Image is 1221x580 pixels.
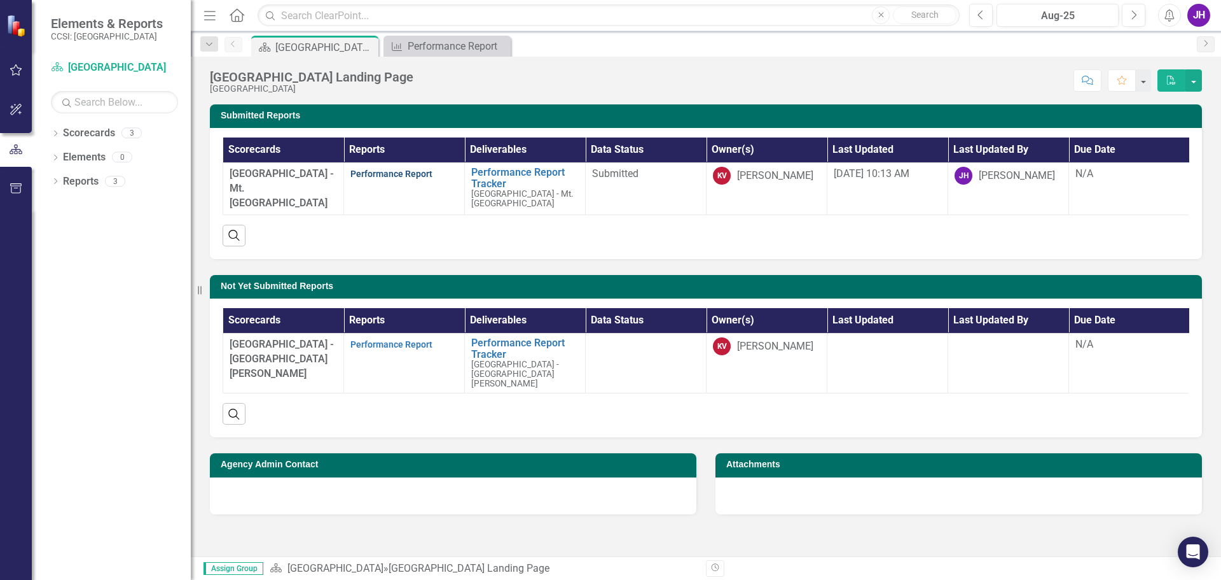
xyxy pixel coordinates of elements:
button: JH [1187,4,1210,27]
a: Performance Report [350,339,432,350]
img: ClearPoint Strategy [6,15,29,37]
a: [GEOGRAPHIC_DATA] [287,562,383,574]
div: 3 [121,128,142,139]
input: Search Below... [51,91,178,113]
div: Performance Report [408,38,507,54]
a: Elements [63,150,106,165]
span: Elements & Reports [51,16,163,31]
span: Search [911,10,939,20]
div: KV [713,167,731,185]
a: Performance Report Tracker [471,167,579,189]
h3: Not Yet Submitted Reports [221,281,1196,291]
small: CCSI: [GEOGRAPHIC_DATA] [51,31,163,41]
div: » [270,562,696,576]
h3: Submitted Reports [221,111,1196,120]
span: Assign Group [203,562,263,575]
div: N/A [1075,167,1183,181]
div: [PERSON_NAME] [979,169,1055,183]
a: Reports [63,174,99,189]
button: Aug-25 [997,4,1119,27]
div: [DATE] 10:13 AM [834,167,941,181]
div: [PERSON_NAME] [737,339,813,354]
div: 0 [112,152,132,163]
div: Aug-25 [1001,8,1114,24]
a: [GEOGRAPHIC_DATA] [51,60,178,75]
td: Double-Click to Edit Right Click for Context Menu [465,163,586,215]
span: [GEOGRAPHIC_DATA] - [GEOGRAPHIC_DATA][PERSON_NAME] [471,359,559,388]
a: Performance Report Tracker [471,337,579,360]
div: [GEOGRAPHIC_DATA] Landing Page [210,70,413,84]
h3: Agency Admin Contact [221,460,690,469]
div: Open Intercom Messenger [1178,537,1208,567]
a: Scorecards [63,126,115,141]
div: KV [713,337,731,355]
div: [PERSON_NAME] [737,169,813,183]
span: [GEOGRAPHIC_DATA] - Mt. [GEOGRAPHIC_DATA] [230,167,334,209]
span: [GEOGRAPHIC_DATA] - Mt. [GEOGRAPHIC_DATA] [471,188,574,208]
span: Submitted [592,167,638,180]
div: 3 [105,176,125,187]
div: JH [955,167,972,185]
input: Search ClearPoint... [258,4,960,27]
div: [GEOGRAPHIC_DATA] Landing Page [389,562,549,574]
td: Double-Click to Edit [586,163,707,215]
a: Performance Report [350,169,432,179]
div: [GEOGRAPHIC_DATA] Landing Page [275,39,375,55]
h3: Attachments [726,460,1196,469]
td: Double-Click to Edit [586,334,707,393]
td: Double-Click to Edit Right Click for Context Menu [465,334,586,393]
a: Performance Report [387,38,507,54]
span: [GEOGRAPHIC_DATA] - [GEOGRAPHIC_DATA][PERSON_NAME] [230,338,334,379]
button: Search [893,6,956,24]
div: N/A [1075,337,1183,352]
div: [GEOGRAPHIC_DATA] [210,84,413,94]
